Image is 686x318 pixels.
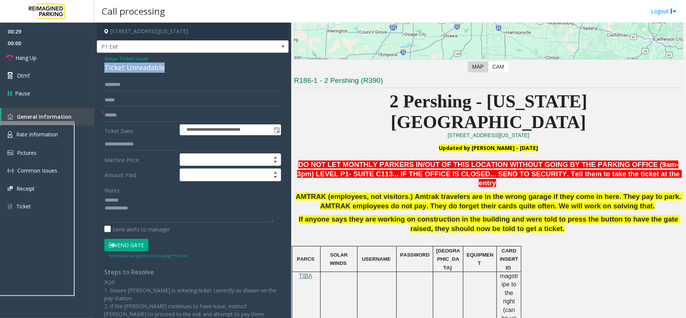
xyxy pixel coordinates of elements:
span: Dtmf [17,72,30,79]
label: Map [468,61,488,72]
label: Ticket Date: [102,124,178,136]
img: 'icon' [8,114,13,119]
label: CAM [488,61,509,72]
span: Issue [104,55,117,63]
span: DO NOT LET MONTHLY PARKERS IN/OUT OF THIS LOCATION WITHOUT GOING BY THE PARKING OFFICE (9am-3pm) ... [297,161,682,187]
span: [GEOGRAPHIC_DATA] [436,248,460,271]
span: Pause [15,89,30,97]
span: PASSWORD [400,252,430,258]
span: General Information [17,113,72,120]
a: Logout [651,7,677,15]
span: AMTRAK (employees, not visitors.) Amtrak travelers are in the wrong garage if they come in here. ... [296,193,683,210]
h3: Call processing [98,2,169,20]
span: CARD INSERTIO [500,248,518,271]
label: Notes: [104,184,121,194]
a: [STREET_ADDRESS][US_STATE] [448,132,529,138]
span: If anyone says they are working on construction in the building and were told to press the button... [299,215,680,232]
small: Vend will be performed using *9 tone [108,253,188,258]
span: Hang Up [15,54,37,62]
a: General Information [2,108,94,125]
label: Machine Price: [102,153,178,166]
span: Toggle popup [272,125,281,135]
span: USERNAME [362,256,391,262]
font: Updated by [PERSON_NAME] - [DATE] [439,144,538,151]
span: P1 Exit [97,41,250,53]
span: Ticket Issue [119,55,148,63]
span: Increase value [270,169,281,175]
label: Amount Paid: [102,168,178,181]
img: logout [671,7,677,15]
h4: Steps to Resolve [104,269,281,276]
button: Vend Gate [104,239,148,252]
div: Ticket Unreadable [104,63,281,73]
span: 2 Pershing - [US_STATE][GEOGRAPHIC_DATA] [390,91,587,132]
span: SOLAR WINDS [330,252,349,266]
label: Send alerts to manager [104,225,170,233]
span: - [117,55,148,62]
span: Increase value [270,154,281,160]
span: Decrease value [270,175,281,181]
span: PARCS [297,256,315,262]
h4: [STREET_ADDRESS][US_STATE] [97,23,289,40]
a: TIBA [299,273,312,279]
span: Decrease value [270,160,281,166]
h3: R186-1 - 2 Pershing (R390) [294,76,683,88]
span: EQUIPMENT [467,252,493,266]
